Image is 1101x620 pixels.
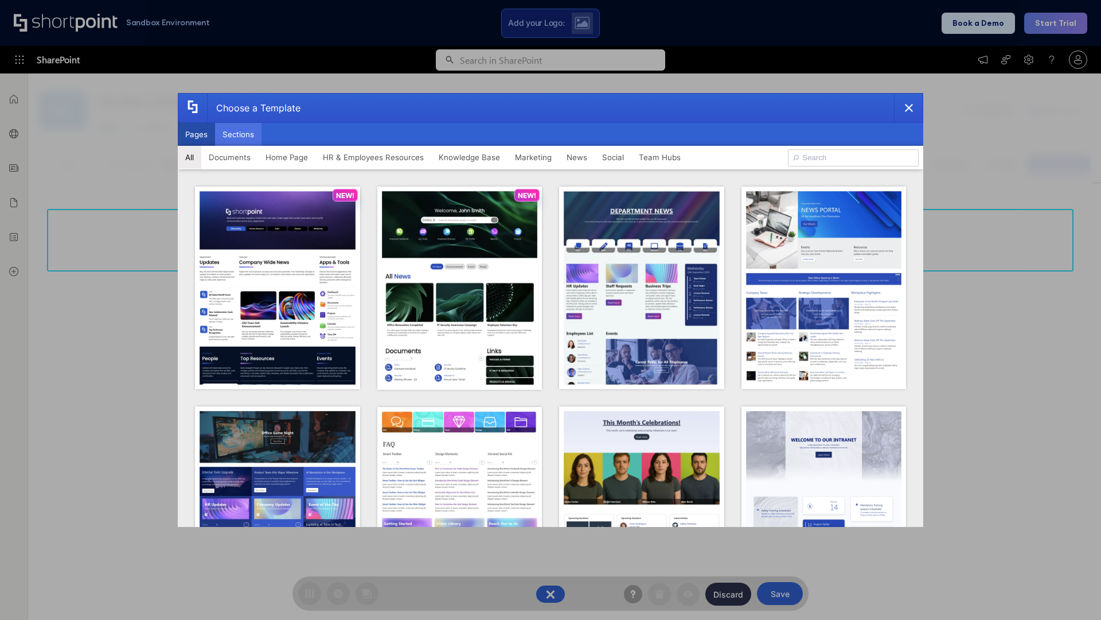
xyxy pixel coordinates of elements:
[178,123,215,146] button: Pages
[595,146,631,169] button: Social
[1044,565,1101,620] iframe: Chat Widget
[258,146,315,169] button: Home Page
[631,146,688,169] button: Team Hubs
[207,94,300,122] div: Choose a Template
[178,146,201,169] button: All
[518,191,536,200] p: NEW!
[336,191,354,200] p: NEW!
[215,123,261,146] button: Sections
[431,146,507,169] button: Knowledge Base
[178,93,923,527] div: template selector
[201,146,258,169] button: Documents
[315,146,431,169] button: HR & Employees Resources
[507,146,559,169] button: Marketing
[788,149,919,166] input: Search
[559,146,595,169] button: News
